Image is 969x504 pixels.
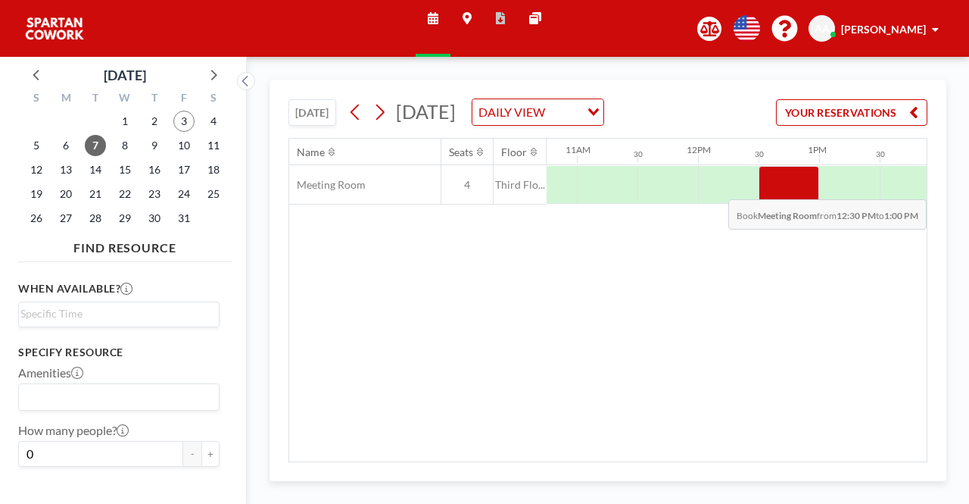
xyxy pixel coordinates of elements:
div: Search for option [472,99,603,125]
span: 4 [441,178,493,192]
span: Monday, October 13, 2025 [55,159,76,180]
button: + [201,441,220,467]
span: Sunday, October 5, 2025 [26,135,47,156]
div: [DATE] [104,64,146,86]
h4: FIND RESOURCE [18,234,232,255]
span: Tuesday, October 14, 2025 [85,159,106,180]
span: Monday, October 20, 2025 [55,183,76,205]
div: T [139,89,169,109]
div: 1PM [808,144,827,155]
span: Friday, October 31, 2025 [173,208,195,229]
div: 30 [634,149,643,159]
span: Wednesday, October 15, 2025 [114,159,136,180]
div: Seats [449,146,473,159]
h3: Specify resource [18,346,220,359]
span: Saturday, October 4, 2025 [203,111,224,132]
input: Search for option [20,387,210,407]
button: YOUR RESERVATIONS [776,99,927,126]
span: Book from to [728,199,927,230]
input: Search for option [20,305,210,322]
span: Thursday, October 23, 2025 [144,183,165,205]
span: Thursday, October 2, 2025 [144,111,165,132]
b: 12:30 PM [837,210,876,221]
span: Monday, October 27, 2025 [55,208,76,229]
div: Name [297,146,325,159]
span: Thursday, October 30, 2025 [144,208,165,229]
span: Saturday, October 18, 2025 [203,159,224,180]
span: Wednesday, October 8, 2025 [114,135,136,156]
span: Wednesday, October 22, 2025 [114,183,136,205]
div: 30 [755,149,764,159]
button: - [183,441,201,467]
span: Thursday, October 9, 2025 [144,135,165,156]
label: How many people? [18,423,129,438]
span: Friday, October 24, 2025 [173,183,195,205]
label: Amenities [18,365,83,380]
div: Floor [501,146,527,159]
div: 11AM [566,144,590,155]
span: Monday, October 6, 2025 [55,135,76,156]
input: Search for option [550,102,578,122]
b: 1:00 PM [884,210,918,221]
b: Meeting Room [758,210,817,221]
span: Sunday, October 19, 2025 [26,183,47,205]
span: Friday, October 17, 2025 [173,159,195,180]
span: Thursday, October 16, 2025 [144,159,165,180]
span: [PERSON_NAME] [841,23,926,36]
span: Tuesday, October 7, 2025 [85,135,106,156]
span: Wednesday, October 29, 2025 [114,208,136,229]
div: 12PM [687,144,711,155]
div: Search for option [19,384,219,410]
div: S [198,89,228,109]
div: W [111,89,140,109]
span: Friday, October 3, 2025 [173,111,195,132]
div: T [81,89,111,109]
span: Sunday, October 12, 2025 [26,159,47,180]
span: DAILY VIEW [475,102,548,122]
span: Wednesday, October 1, 2025 [114,111,136,132]
img: organization-logo [24,14,85,44]
span: Sunday, October 26, 2025 [26,208,47,229]
span: AA [815,22,830,36]
span: Tuesday, October 21, 2025 [85,183,106,205]
div: Search for option [19,302,219,325]
span: Third Flo... [494,178,547,192]
span: Friday, October 10, 2025 [173,135,195,156]
span: [DATE] [396,100,456,123]
div: M [51,89,81,109]
span: Meeting Room [289,178,366,192]
span: Tuesday, October 28, 2025 [85,208,106,229]
div: 30 [876,149,885,159]
span: Saturday, October 25, 2025 [203,183,224,205]
button: [DATE] [288,99,336,126]
div: S [22,89,51,109]
div: F [169,89,198,109]
span: Saturday, October 11, 2025 [203,135,224,156]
